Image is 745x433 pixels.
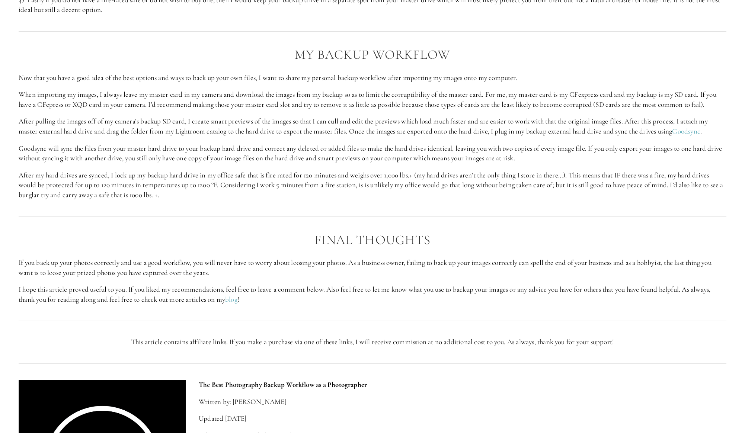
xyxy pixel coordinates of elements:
[19,170,726,200] p: After my hard drives are synced, I lock up my backup hard drive in my office safe that is fire ra...
[19,337,726,347] p: This article contains affiliate links. If you make a purchase via one of these links, I will rece...
[19,144,726,163] p: Goodsync will sync the files from your master hard drive to your backup hard drive and correct an...
[199,397,726,407] p: Written by: [PERSON_NAME]
[19,90,726,109] p: When importing my images, I always leave my master card in my camera and download the images from...
[672,127,700,136] a: Goodsync
[19,233,726,247] h2: Final thoughts
[225,295,237,304] a: blog
[199,380,367,389] strong: The Best Photography Backup Workflow as a Photographer
[19,116,726,136] p: After pulling the images off of my camera’s backup SD card, I create smart previews of the images...
[19,285,726,304] p: I hope this article proved useful to you. If you liked my recommendations, feel free to leave a c...
[19,48,726,62] h2: My Backup Workflow
[19,73,726,83] p: Now that you have a good idea of the best options and ways to back up your own files, I want to s...
[19,258,726,278] p: If you back up your photos correctly and use a good workflow, you will never have to worry about ...
[199,414,726,424] p: Updated [DATE]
